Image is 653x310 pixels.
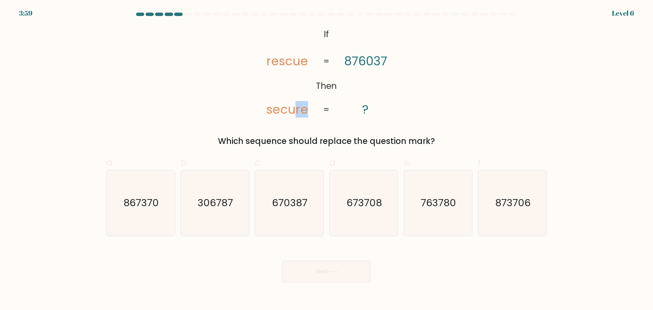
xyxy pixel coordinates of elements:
tspan: ? [363,101,369,118]
text: 873706 [496,196,531,210]
tspan: Then [316,80,337,92]
span: d. [329,156,337,169]
text: 673708 [347,196,382,210]
tspan: rescue [266,53,308,70]
text: 867370 [123,196,159,210]
svg: @import url('[URL][DOMAIN_NAME]); [251,26,402,119]
text: 670387 [272,196,308,210]
span: f. [478,156,483,169]
text: 306787 [198,196,233,210]
tspan: = [323,104,330,116]
span: b. [181,156,189,169]
span: a. [106,156,114,169]
tspan: secure [266,101,308,118]
tspan: = [323,55,330,67]
div: Which sequence should replace the question mark? [110,135,543,147]
tspan: If [324,28,329,40]
text: 763780 [421,196,456,210]
button: Next [282,261,371,282]
span: e. [404,156,411,169]
div: Level 6 [612,8,634,18]
tspan: 876037 [344,53,387,70]
span: c. [255,156,262,169]
div: 3:59 [19,8,32,18]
